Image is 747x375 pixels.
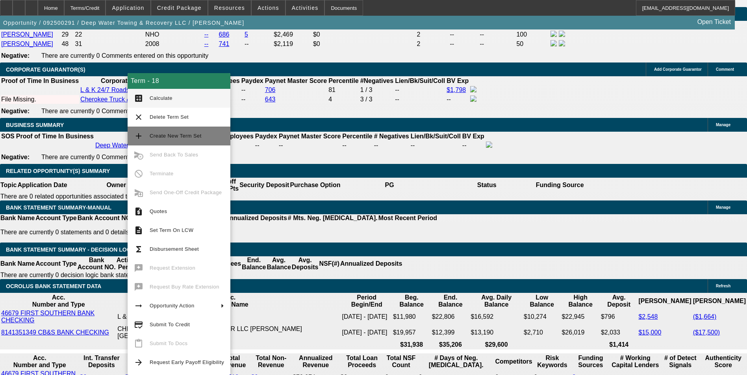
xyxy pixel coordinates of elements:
[416,40,449,48] td: 2
[360,96,394,103] div: 3 / 3
[17,178,67,193] th: Application Date
[638,313,658,320] a: $2,548
[393,325,431,340] td: $19,957
[551,31,557,37] img: facebook-icon.png
[124,354,179,369] th: Int. Transfer Withdrawals
[244,40,272,48] td: --
[523,309,560,324] td: $10,274
[134,301,143,311] mat-icon: arrow_right_alt
[116,256,140,271] th: Activity Period
[134,207,143,216] mat-icon: request_quote
[470,96,476,102] img: facebook-icon.png
[255,133,277,140] b: Paydex
[1,31,53,38] a: [PERSON_NAME]
[561,325,599,340] td: $26,019
[214,5,245,11] span: Resources
[470,294,523,309] th: Avg. Daily Balance
[654,67,702,72] span: Add Corporate Guarantor
[224,214,287,222] th: Annualized Deposits
[219,40,230,47] a: 741
[6,66,85,73] span: CORPORATE GUARANTOR(S)
[134,358,143,367] mat-icon: arrow_forward
[41,52,208,59] span: There are currently 0 Comments entered on this opportunity
[716,67,734,72] span: Comment
[601,309,638,324] td: $796
[150,114,189,120] span: Delete Term Set
[134,320,143,329] mat-icon: credit_score
[374,142,409,149] div: --
[462,133,484,140] b: BV Exp
[252,0,285,15] button: Actions
[601,325,638,340] td: $2,033
[486,142,492,148] img: facebook-icon.png
[1,329,109,336] a: 8141351349 CB&S BANK CHECKING
[693,313,717,320] a: ($1,664)
[273,30,312,39] td: $2,469
[151,0,208,15] button: Credit Package
[480,30,515,39] td: --
[462,141,485,150] td: --
[106,0,150,15] button: Application
[341,178,438,193] th: PG
[450,30,479,39] td: --
[395,77,445,84] b: Lien/Bk/Suit/Coll
[446,95,469,104] td: --
[80,96,184,103] a: Cherokee Truck & Trailer Repair LLC
[77,256,116,271] th: Bank Account NO.
[393,294,431,309] th: Beg. Balance
[41,108,208,114] span: There are currently 0 Comments entered on this opportunity
[279,142,341,149] div: --
[226,256,241,271] th: Fees
[112,5,144,11] span: Application
[393,341,431,349] th: $31,938
[432,309,470,324] td: $22,806
[219,31,230,38] a: 686
[716,284,730,288] span: Refresh
[319,256,340,271] th: NSF(#)
[289,178,341,193] th: Purchase Option
[661,354,700,369] th: # of Detect Signals
[1,108,30,114] b: Negative:
[694,15,734,29] a: Open Ticket
[291,256,319,271] th: Avg. Deposits
[204,31,209,38] a: --
[716,205,730,210] span: Manage
[3,20,244,26] span: Opportunity / 092500291 / Deep Water Towing & Recovery LLC / [PERSON_NAME]
[134,244,143,254] mat-icon: functions
[536,178,584,193] th: Funding Source
[150,133,202,139] span: Create New Term Set
[239,178,289,193] th: Security Deposit
[145,30,203,39] td: NHO
[241,256,266,271] th: End. Balance
[117,294,341,309] th: Acc. Holder Name
[378,214,437,222] th: Most Recent Period
[128,73,230,89] div: Term - 18
[693,329,720,336] a: ($17,500)
[245,31,248,38] a: 5
[559,31,565,37] img: linkedin-icon.png
[0,229,437,236] p: There are currently 0 statements and 0 details entered on this opportunity
[265,77,327,84] b: Paynet Master Score
[117,325,341,340] td: CHEROKEE TRUCK & TRAILER REPAIR LLC [PERSON_NAME][GEOGRAPHIC_DATA]
[561,294,599,309] th: High Balance
[157,5,202,11] span: Credit Package
[255,141,278,150] td: --
[516,30,549,39] td: 100
[551,40,557,46] img: facebook-icon.png
[80,86,174,93] a: L & K 24/7 Roadside Service LLC
[6,122,64,128] span: BUSINESS SUMMARY
[559,40,565,46] img: linkedin-icon.png
[292,5,319,11] span: Activities
[516,40,549,48] td: 50
[638,294,691,309] th: [PERSON_NAME]
[6,168,110,174] span: RELATED OPPORTUNITY(S) SUMMARY
[447,77,469,84] b: BV Exp
[286,0,324,15] button: Activities
[447,86,466,93] a: $1,798
[523,294,560,309] th: Low Balance
[385,354,417,369] th: Sum of the Total NSF Count and Total Overdraft Fee Count from Ocrolus
[342,325,392,340] td: [DATE] - [DATE]
[342,133,372,140] b: Percentile
[287,214,378,222] th: # Mts. Neg. [MEDICAL_DATA].
[360,86,394,94] div: 1 / 3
